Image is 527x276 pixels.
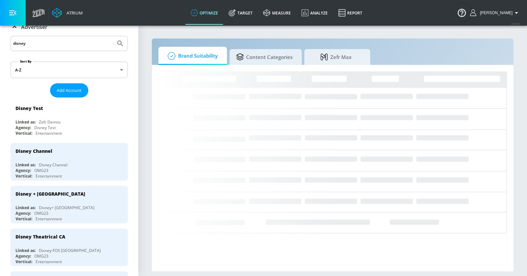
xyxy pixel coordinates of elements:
div: Disney Channel [39,162,68,168]
div: Entertainment [36,216,62,222]
input: Search by name [13,39,113,48]
div: Disney Channel [15,148,52,154]
div: Entertainment [36,173,62,179]
span: Zefr Max [311,49,361,65]
div: Advertiser [11,18,128,36]
span: v 4.24.0 [511,22,520,25]
div: OMG23 [34,253,48,259]
div: OMG23 [34,168,48,173]
div: Disney TestLinked as:Zefr DemosAgency:Disney TestVertical:Entertainment [11,100,128,138]
div: Disney-FOX [GEOGRAPHIC_DATA] [39,248,101,253]
div: Agency: [15,168,31,173]
div: Linked as: [15,248,36,253]
div: Vertical: [15,173,32,179]
div: Linked as: [15,205,36,210]
span: Brand Suitability [165,48,218,64]
div: Vertical: [15,216,32,222]
a: Atrium [52,8,83,18]
span: Add Account [57,87,82,94]
div: Disney ChannelLinked as:Disney ChannelAgency:OMG23Vertical:Entertainment [11,143,128,180]
div: Linked as: [15,162,36,168]
div: Disney + [GEOGRAPHIC_DATA] [15,191,85,197]
div: Vertical: [15,259,32,264]
div: Disney Test [15,105,43,111]
div: Disney + [GEOGRAPHIC_DATA]Linked as:Disney+ [GEOGRAPHIC_DATA]Agency:OMG23Vertical:Entertainment [11,186,128,223]
div: Entertainment [36,259,62,264]
a: measure [258,1,296,25]
label: Sort By [19,59,33,64]
div: Vertical: [15,130,32,136]
div: Zefr Demos [39,119,61,125]
button: Submit Search [113,36,127,51]
div: Disney Theatrical CA [15,234,65,240]
a: optimize [185,1,223,25]
button: Add Account [50,83,88,97]
span: login as: casey.cohen@zefr.com [477,11,513,15]
div: Agency: [15,253,31,259]
div: Disney+ [GEOGRAPHIC_DATA] [39,205,95,210]
div: Disney Theatrical CALinked as:Disney-FOX [GEOGRAPHIC_DATA]Agency:OMG23Vertical:Entertainment [11,229,128,266]
a: Target [223,1,258,25]
div: Agency: [15,210,31,216]
div: Linked as: [15,119,36,125]
span: Content Categories [236,49,292,65]
p: Advertiser [21,23,47,31]
div: Entertainment [36,130,62,136]
button: [PERSON_NAME] [470,9,520,17]
div: A-Z [11,62,128,78]
button: Open Resource Center [453,3,471,22]
a: Report [333,1,368,25]
div: OMG23 [34,210,48,216]
div: Agency: [15,125,31,130]
a: Analyze [296,1,333,25]
div: Disney Test [34,125,56,130]
div: Atrium [64,10,83,16]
